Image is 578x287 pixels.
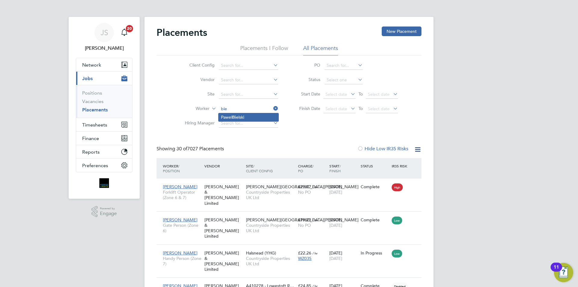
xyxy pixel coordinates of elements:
[82,62,101,68] span: Network
[246,189,295,200] span: Countryside Properties UK Ltd
[246,256,295,267] span: Countryside Properties UK Ltd
[357,146,408,152] label: Hide Low IR35 Risks
[180,77,215,82] label: Vendor
[329,256,342,261] span: [DATE]
[203,214,244,242] div: [PERSON_NAME] & [PERSON_NAME] Limited
[329,164,341,173] span: / Finish
[76,178,132,188] a: Go to home page
[293,106,320,111] label: Finish Date
[161,214,421,219] a: [PERSON_NAME]Gate Person (Zone 6)[PERSON_NAME] & [PERSON_NAME] Limited[PERSON_NAME][GEOGRAPHIC_DA...
[82,76,93,81] span: Jobs
[219,90,278,99] input: Search for...
[246,184,359,189] span: [PERSON_NAME][GEOGRAPHIC_DATA][PERSON_NAME]
[99,178,109,188] img: bromak-logo-retina.png
[246,223,295,233] span: Countryside Properties UK Ltd
[161,181,421,186] a: [PERSON_NAME]Forklift Operator (Zone 6 & 7)[PERSON_NAME] & [PERSON_NAME] Limited[PERSON_NAME][GEO...
[82,149,100,155] span: Reports
[298,250,311,256] span: £22.26
[219,61,278,70] input: Search for...
[219,105,278,113] input: Search for...
[163,164,180,173] span: / Position
[298,217,311,223] span: £19.28
[325,106,347,111] span: Select date
[163,250,197,256] span: [PERSON_NAME]
[76,45,132,52] span: Julia Scholes
[76,118,132,131] button: Timesheets
[357,90,365,98] span: To
[161,161,203,176] div: Worker
[392,217,402,224] span: Low
[76,145,132,158] button: Reports
[76,58,132,71] button: Network
[163,223,201,233] span: Gate Person (Zone 6)
[180,91,215,97] label: Site
[203,181,244,209] div: [PERSON_NAME] & [PERSON_NAME] Limited
[163,189,201,200] span: Forklift Operator (Zone 6 & 7)
[175,106,210,112] label: Worker
[101,29,108,36] span: JS
[232,115,238,120] b: Bie
[76,159,132,172] button: Preferences
[298,184,311,189] span: £23.07
[328,161,359,176] div: Start
[329,223,342,228] span: [DATE]
[219,113,278,121] li: Pawel lski
[157,27,207,39] h2: Placements
[82,122,107,128] span: Timesheets
[76,85,132,118] div: Jobs
[246,164,273,173] span: / Client Config
[357,105,365,112] span: To
[118,23,130,42] a: 20
[82,163,108,168] span: Preferences
[203,247,244,275] div: [PERSON_NAME] & [PERSON_NAME] Limited
[161,247,421,252] a: [PERSON_NAME]Handy Person (Zone 7)[PERSON_NAME] & [PERSON_NAME] LimitedHalsnead (YHG)Countryside ...
[325,61,363,70] input: Search for...
[69,17,140,199] nav: Main navigation
[361,184,389,189] div: Complete
[328,181,359,198] div: [DATE]
[244,161,297,176] div: Site
[554,263,573,282] button: Open Resource Center, 11 new notifications
[303,45,338,55] li: All Placements
[163,184,197,189] span: [PERSON_NAME]
[180,120,215,126] label: Hiring Manager
[361,217,389,223] div: Complete
[246,217,359,223] span: [PERSON_NAME][GEOGRAPHIC_DATA][PERSON_NAME]
[203,161,244,171] div: Vendor
[76,132,132,145] button: Finance
[246,250,276,256] span: Halsnead (YHG)
[328,214,359,231] div: [DATE]
[392,250,402,257] span: Low
[554,267,559,275] div: 11
[361,250,389,256] div: In Progress
[100,211,117,216] span: Engage
[298,223,311,228] span: No PO
[82,90,102,96] a: Positions
[312,251,318,255] span: / hr
[82,136,99,141] span: Finance
[298,164,314,173] span: / PO
[76,23,132,52] a: JS[PERSON_NAME]
[180,62,215,68] label: Client Config
[293,62,320,68] label: PO
[312,185,318,189] span: / hr
[390,161,411,171] div: IR35 Risk
[176,146,187,152] span: 30 of
[312,218,318,222] span: / hr
[293,77,320,82] label: Status
[82,107,108,113] a: Placements
[163,217,197,223] span: [PERSON_NAME]
[392,183,403,191] span: High
[293,91,320,97] label: Start Date
[100,206,117,211] span: Powered by
[76,72,132,85] button: Jobs
[92,206,117,217] a: Powered byEngage
[161,280,421,285] a: [PERSON_NAME]CPCS Forklift 2025[PERSON_NAME] & [PERSON_NAME] LimitedA410278 - Lowestoft R…[PERSON...
[328,247,359,264] div: [DATE]
[126,25,133,32] span: 20
[325,92,347,97] span: Select date
[382,27,421,36] button: New Placement
[368,92,390,97] span: Select date
[297,161,328,176] div: Charge
[329,189,342,195] span: [DATE]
